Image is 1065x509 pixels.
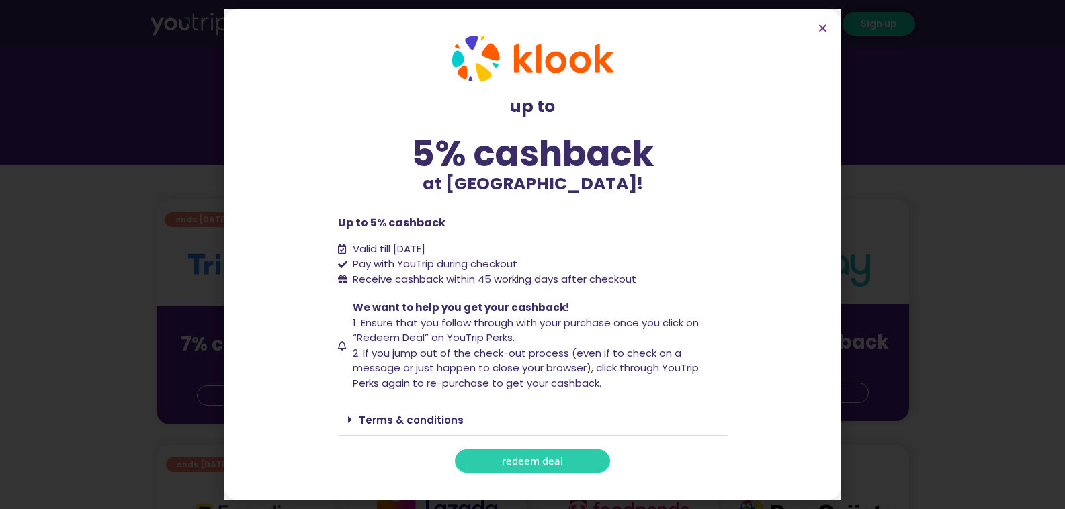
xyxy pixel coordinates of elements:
[349,257,517,272] span: Pay with YouTrip during checkout
[353,346,699,390] span: 2. If you jump out of the check-out process (even if to check on a message or just happen to clos...
[353,300,569,314] span: We want to help you get your cashback!
[338,171,728,197] p: at [GEOGRAPHIC_DATA]!
[353,316,699,345] span: 1. Ensure that you follow through with your purchase once you click on “Redeem Deal” on YouTrip P...
[349,242,425,257] span: Valid till [DATE]
[818,23,828,33] a: Close
[338,136,728,171] div: 5% cashback
[338,404,728,436] div: Terms & conditions
[338,94,728,120] p: up to
[455,449,610,473] a: redeem deal
[502,456,563,466] span: redeem deal
[349,272,636,287] span: Receive cashback within 45 working days after checkout
[338,215,728,231] p: Up to 5% cashback
[359,413,464,427] a: Terms & conditions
